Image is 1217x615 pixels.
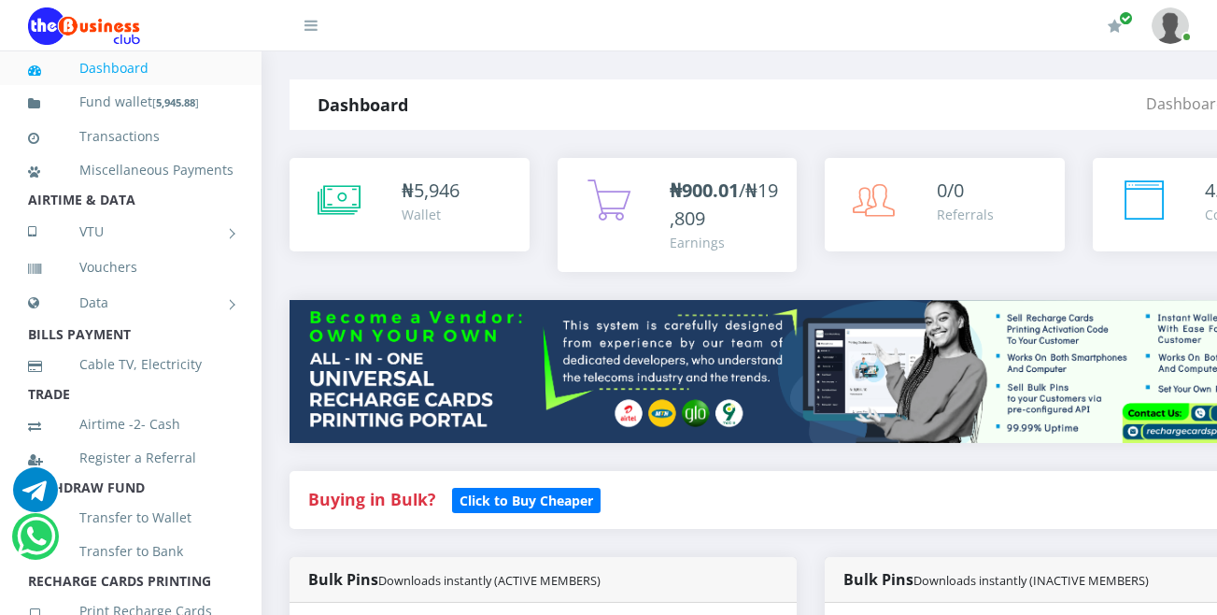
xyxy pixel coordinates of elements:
[843,569,1149,590] strong: Bulk Pins
[1119,11,1133,25] span: Renew/Upgrade Subscription
[1108,19,1122,34] i: Renew/Upgrade Subscription
[156,95,195,109] b: 5,945.88
[28,208,233,255] a: VTU
[28,436,233,479] a: Register a Referral
[13,481,58,512] a: Chat for support
[318,93,408,116] strong: Dashboard
[28,343,233,386] a: Cable TV, Electricity
[414,178,460,203] span: 5,946
[17,528,55,559] a: Chat for support
[937,205,994,224] div: Referrals
[308,569,601,590] strong: Bulk Pins
[670,178,739,203] b: ₦900.01
[28,246,233,289] a: Vouchers
[28,115,233,158] a: Transactions
[402,205,460,224] div: Wallet
[28,496,233,539] a: Transfer to Wallet
[402,177,460,205] div: ₦
[937,178,964,203] span: 0/0
[28,279,233,326] a: Data
[308,488,435,510] strong: Buying in Bulk?
[1152,7,1189,44] img: User
[452,488,601,510] a: Click to Buy Cheaper
[28,47,233,90] a: Dashboard
[28,80,233,124] a: Fund wallet[5,945.88]
[28,7,140,45] img: Logo
[558,158,798,272] a: ₦900.01/₦19,809 Earnings
[290,158,530,251] a: ₦5,946 Wallet
[913,572,1149,589] small: Downloads instantly (INACTIVE MEMBERS)
[460,492,593,509] b: Click to Buy Cheaper
[152,95,199,109] small: [ ]
[28,149,233,192] a: Miscellaneous Payments
[670,178,778,231] span: /₦19,809
[378,572,601,589] small: Downloads instantly (ACTIVE MEMBERS)
[28,530,233,573] a: Transfer to Bank
[28,403,233,446] a: Airtime -2- Cash
[825,158,1065,251] a: 0/0 Referrals
[670,233,779,252] div: Earnings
